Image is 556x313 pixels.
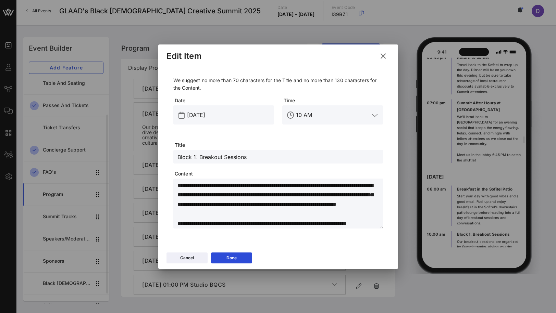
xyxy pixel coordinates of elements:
span: Title [175,142,383,148]
button: prepend icon [178,112,185,119]
span: Date [175,97,274,104]
div: Done [226,255,237,261]
button: Cancel [166,252,208,263]
input: Start Date [187,109,270,120]
span: Content [175,170,383,177]
div: Cancel [180,255,194,261]
input: Start Time [296,109,369,120]
span: Time [284,97,383,104]
p: We suggest no more than 70 characters for the Title and no more than 130 characters for the Content. [173,77,383,92]
div: Edit Item [166,51,202,61]
button: Done [211,252,252,263]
